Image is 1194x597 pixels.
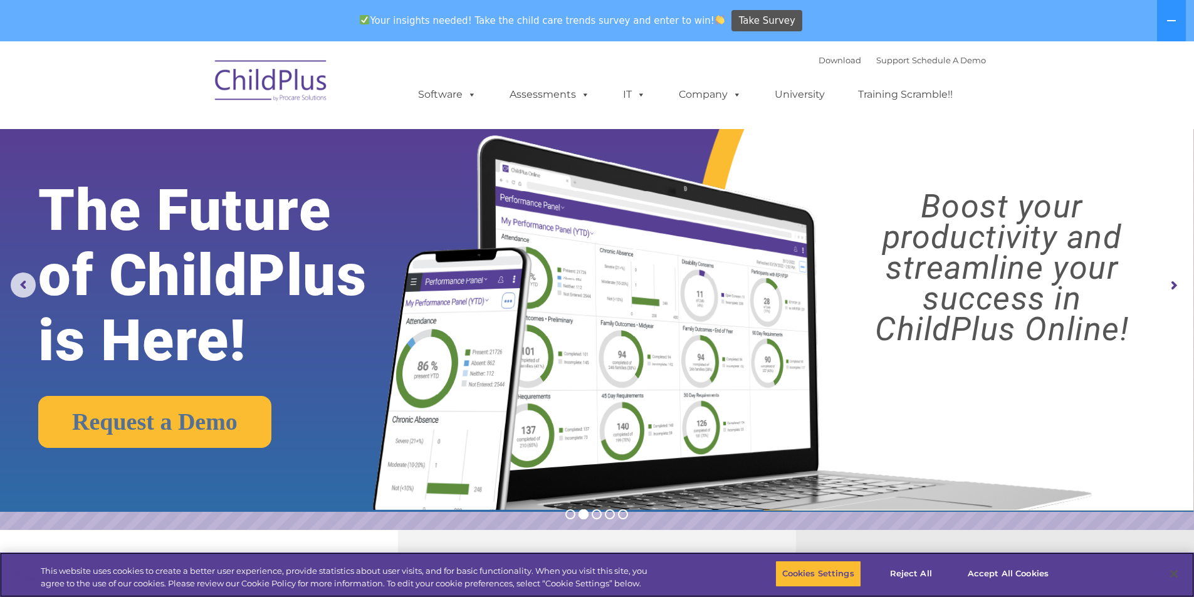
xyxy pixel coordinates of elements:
rs-layer: The Future of ChildPlus is Here! [38,178,419,373]
img: ✅ [360,15,369,24]
button: Accept All Cookies [961,561,1055,587]
a: Request a Demo [38,396,271,448]
a: Company [666,82,754,107]
a: Take Survey [731,10,802,32]
a: Assessments [497,82,602,107]
img: ChildPlus by Procare Solutions [209,51,334,114]
font: | [819,55,986,65]
a: Schedule A Demo [912,55,986,65]
span: Phone number [174,134,228,143]
span: Take Survey [739,10,795,32]
a: Download [819,55,861,65]
a: University [762,82,837,107]
button: Close [1160,560,1188,588]
button: Cookies Settings [775,561,861,587]
button: Reject All [872,561,950,587]
a: Support [876,55,909,65]
span: Last name [174,83,212,92]
span: Your insights needed! Take the child care trends survey and enter to win! [355,8,730,33]
rs-layer: Boost your productivity and streamline your success in ChildPlus Online! [825,191,1179,345]
a: IT [610,82,658,107]
a: Software [406,82,489,107]
img: 👏 [715,15,725,24]
div: This website uses cookies to create a better user experience, provide statistics about user visit... [41,565,657,589]
a: Training Scramble!! [846,82,965,107]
